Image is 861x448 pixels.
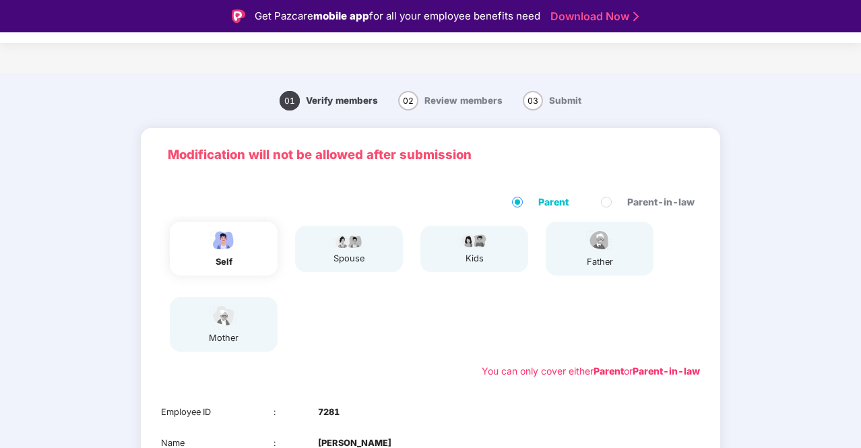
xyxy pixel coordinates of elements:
[161,406,274,419] div: Employee ID
[306,95,378,106] span: Verify members
[280,91,300,110] span: 01
[482,364,700,379] div: You can only cover either or
[207,304,241,327] img: svg+xml;base64,PHN2ZyB4bWxucz0iaHR0cDovL3d3dy53My5vcmcvMjAwMC9zdmciIHdpZHRoPSI1NCIgaGVpZ2h0PSIzOC...
[255,8,540,24] div: Get Pazcare for all your employee benefits need
[313,9,369,22] strong: mobile app
[207,228,241,252] img: svg+xml;base64,PHN2ZyBpZD0iRW1wbG95ZWVfbWFsZSIgeG1sbnM9Imh0dHA6Ly93d3cudzMub3JnLzIwMDAvc3ZnIiB3aW...
[550,9,635,24] a: Download Now
[424,95,503,106] span: Review members
[332,232,366,249] img: svg+xml;base64,PHN2ZyB4bWxucz0iaHR0cDovL3d3dy53My5vcmcvMjAwMC9zdmciIHdpZHRoPSI5Ny44OTciIGhlaWdodD...
[549,95,581,106] span: Submit
[232,9,245,23] img: Logo
[523,91,543,110] span: 03
[168,145,693,164] p: Modification will not be allowed after submission
[457,232,491,249] img: svg+xml;base64,PHN2ZyB4bWxucz0iaHR0cDovL3d3dy53My5vcmcvMjAwMC9zdmciIHdpZHRoPSI3OS4wMzciIGhlaWdodD...
[583,228,616,252] img: svg+xml;base64,PHN2ZyBpZD0iRmF0aGVyX2ljb24iIHhtbG5zPSJodHRwOi8vd3d3LnczLm9yZy8yMDAwL3N2ZyIgeG1sbn...
[207,331,241,345] div: mother
[332,252,366,265] div: spouse
[533,195,574,210] span: Parent
[207,255,241,269] div: self
[457,252,491,265] div: kids
[633,365,700,377] b: Parent-in-law
[318,406,340,419] b: 7281
[594,365,624,377] b: Parent
[398,91,418,110] span: 02
[633,9,639,24] img: Stroke
[622,195,700,210] span: Parent-in-law
[274,406,319,419] div: :
[583,255,616,269] div: father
